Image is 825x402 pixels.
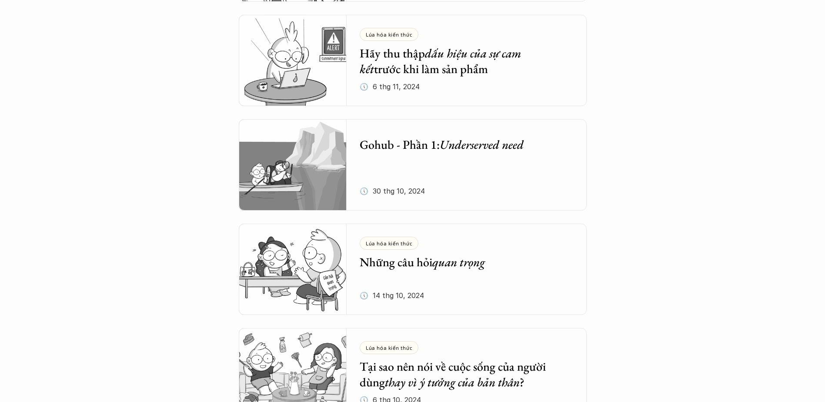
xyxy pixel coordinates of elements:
em: Underserved need [440,137,524,152]
em: quan trọng [432,254,485,270]
h5: Gohub - Phần 1: [360,137,561,152]
p: Lúa hóa kiến thức [366,345,412,351]
h5: Những câu hỏi [360,254,561,270]
h5: Hãy thu thập trước khi làm sản phẩm [360,45,561,77]
p: Lúa hóa kiến thức [366,240,412,246]
a: Lúa hóa kiến thứcNhững câu hỏiquan trọng🕔 14 thg 10, 2024 [239,224,587,315]
p: 🕔 6 thg 11, 2024 [360,80,420,93]
h5: Tại sao nên nói về cuộc sống của người dùng ? [360,358,561,390]
a: Gohub - Phần 1:Underserved need🕔 30 thg 10, 2024 [239,119,587,211]
a: Lúa hóa kiến thứcHãy thu thậpdấu hiệu của sự cam kếttrước khi làm sản phẩm🕔 6 thg 11, 2024 [239,15,587,106]
em: thay vì ý tưởng của bản thân [385,374,520,390]
em: dấu hiệu của sự cam kết [360,45,524,77]
p: Lúa hóa kiến thức [366,31,412,37]
p: 🕔 14 thg 10, 2024 [360,289,424,302]
p: 🕔 30 thg 10, 2024 [360,184,425,198]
